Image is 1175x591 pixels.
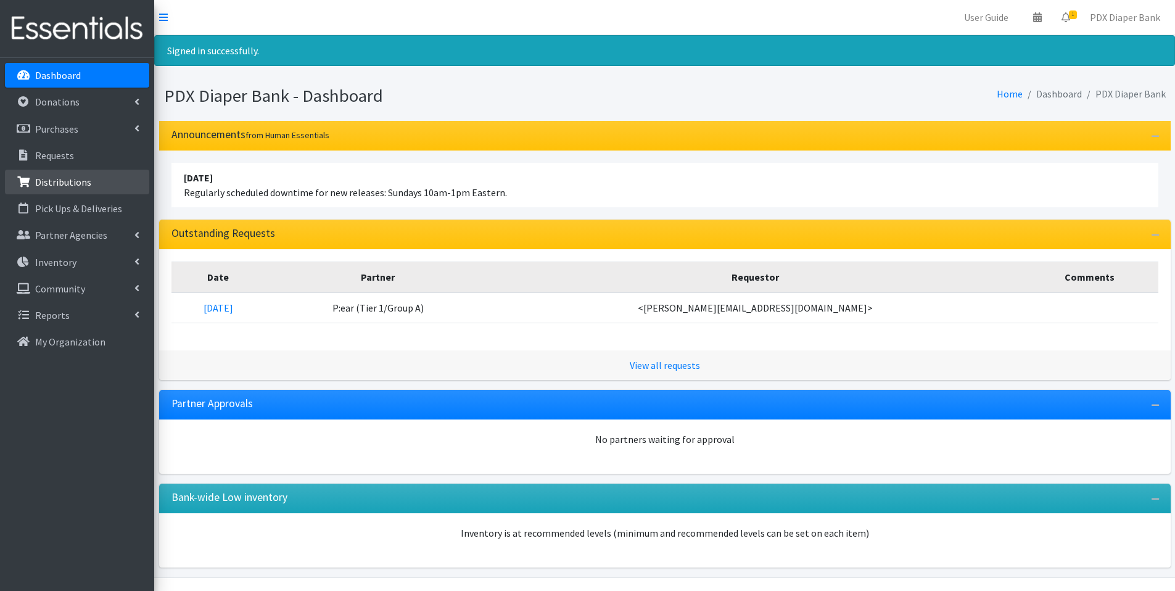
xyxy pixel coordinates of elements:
a: Reports [5,303,149,328]
p: Reports [35,309,70,321]
img: HumanEssentials [5,8,149,49]
li: Regularly scheduled downtime for new releases: Sundays 10am-1pm Eastern. [171,163,1158,207]
a: Inventory [5,250,149,275]
p: Pick Ups & Deliveries [35,202,122,215]
strong: [DATE] [184,172,213,184]
span: 1 [1069,10,1077,19]
th: Partner [265,262,490,292]
h3: Bank-wide Low inventory [171,491,287,504]
h3: Outstanding Requests [171,227,275,240]
li: PDX Diaper Bank [1082,85,1166,103]
div: No partners waiting for approval [171,432,1158,447]
p: Inventory is at recommended levels (minimum and recommended levels can be set on each item) [171,526,1158,540]
p: Requests [35,149,74,162]
a: 1 [1052,5,1080,30]
a: Partner Agencies [5,223,149,247]
a: Requests [5,143,149,168]
li: Dashboard [1023,85,1082,103]
a: [DATE] [204,302,233,314]
a: Home [997,88,1023,100]
a: Distributions [5,170,149,194]
a: Pick Ups & Deliveries [5,196,149,221]
p: Donations [35,96,80,108]
a: PDX Diaper Bank [1080,5,1170,30]
div: Signed in successfully. [154,35,1175,66]
td: <[PERSON_NAME][EMAIL_ADDRESS][DOMAIN_NAME]> [490,292,1020,323]
p: Community [35,283,85,295]
a: My Organization [5,329,149,354]
a: Dashboard [5,63,149,88]
p: Distributions [35,176,91,188]
th: Comments [1021,262,1158,292]
a: Purchases [5,117,149,141]
th: Date [171,262,266,292]
a: User Guide [954,5,1018,30]
h1: PDX Diaper Bank - Dashboard [164,85,661,107]
a: Donations [5,89,149,114]
h3: Partner Approvals [171,397,253,410]
p: Partner Agencies [35,229,107,241]
td: P:ear (Tier 1/Group A) [265,292,490,323]
p: Dashboard [35,69,81,81]
small: from Human Essentials [245,130,329,141]
p: My Organization [35,336,105,348]
h3: Announcements [171,128,329,141]
a: View all requests [630,359,700,371]
a: Community [5,276,149,301]
p: Purchases [35,123,78,135]
p: Inventory [35,256,76,268]
th: Requestor [490,262,1020,292]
